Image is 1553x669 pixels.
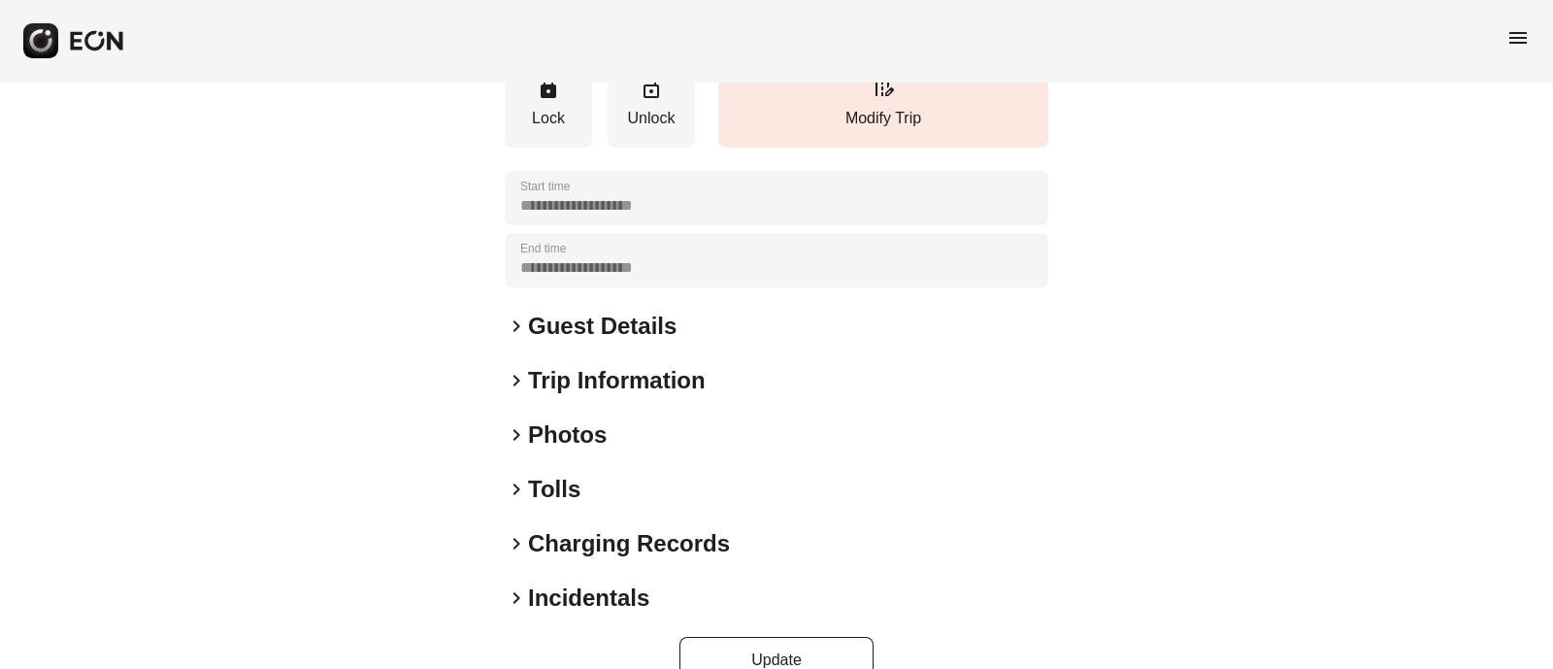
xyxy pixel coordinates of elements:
span: lock_open [640,77,663,100]
p: Modify Trip [728,107,1039,130]
span: lock [537,77,560,100]
span: menu [1506,26,1530,50]
span: keyboard_arrow_right [505,423,528,447]
p: Unlock [617,107,685,130]
button: Unlock [608,67,695,148]
p: Lock [514,107,582,130]
button: Lock [505,67,592,148]
span: keyboard_arrow_right [505,315,528,338]
h2: Guest Details [528,311,677,342]
span: keyboard_arrow_right [505,478,528,501]
h2: Trip Information [528,365,706,396]
h2: Tolls [528,474,580,505]
span: edit_road [872,77,895,100]
h2: Photos [528,419,607,451]
span: keyboard_arrow_right [505,532,528,555]
h2: Charging Records [528,528,730,559]
span: keyboard_arrow_right [505,369,528,392]
h2: Incidentals [528,583,649,614]
button: Modify Trip [718,67,1048,148]
span: keyboard_arrow_right [505,586,528,610]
